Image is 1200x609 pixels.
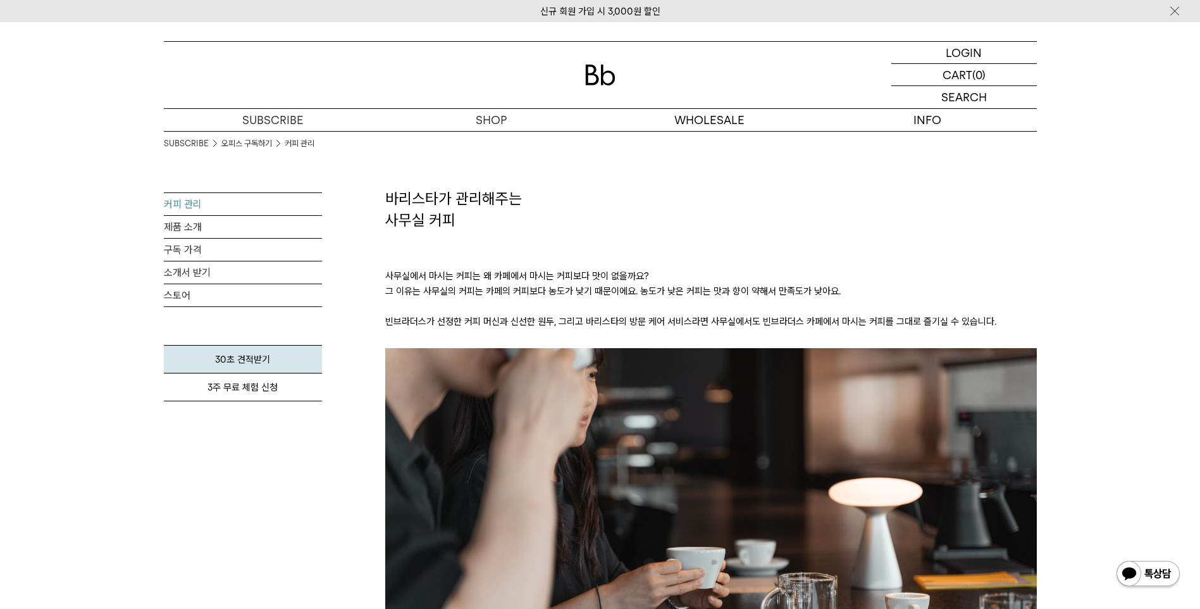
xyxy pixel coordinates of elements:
h2: 바리스타가 관리해주는 사무실 커피 [385,188,1037,230]
img: 로고 [585,65,615,85]
a: 커피 관리 [285,137,314,150]
a: SUBSCRIBE [164,137,209,150]
a: SUBSCRIBE [164,109,382,131]
a: 소개서 받기 [164,261,322,284]
a: 신규 회원 가입 시 3,000원 할인 [540,6,660,17]
p: INFO [819,109,1037,131]
p: 사무실에서 마시는 커피는 왜 카페에서 마시는 커피보다 맛이 없을까요? 그 이유는 사무실의 커피는 카페의 커피보다 농도가 낮기 때문이에요. 농도가 낮은 커피는 맛과 향이 약해서... [385,230,1037,348]
a: 3주 무료 체험 신청 [164,374,322,401]
a: 제품 소개 [164,216,322,238]
p: WHOLESALE [600,109,819,131]
a: LOGIN [891,42,1037,64]
p: LOGIN [946,42,982,63]
p: SEARCH [941,86,987,108]
p: (0) [972,64,986,85]
a: 커피 관리 [164,193,322,215]
a: 30초 견적받기 [164,345,322,374]
p: CART [943,64,972,85]
a: 구독 가격 [164,239,322,261]
img: 카카오톡 채널 1:1 채팅 버튼 [1115,560,1181,590]
a: SHOP [382,109,600,131]
a: 스토어 [164,284,322,306]
a: CART (0) [891,64,1037,86]
a: 오피스 구독하기 [221,137,272,150]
